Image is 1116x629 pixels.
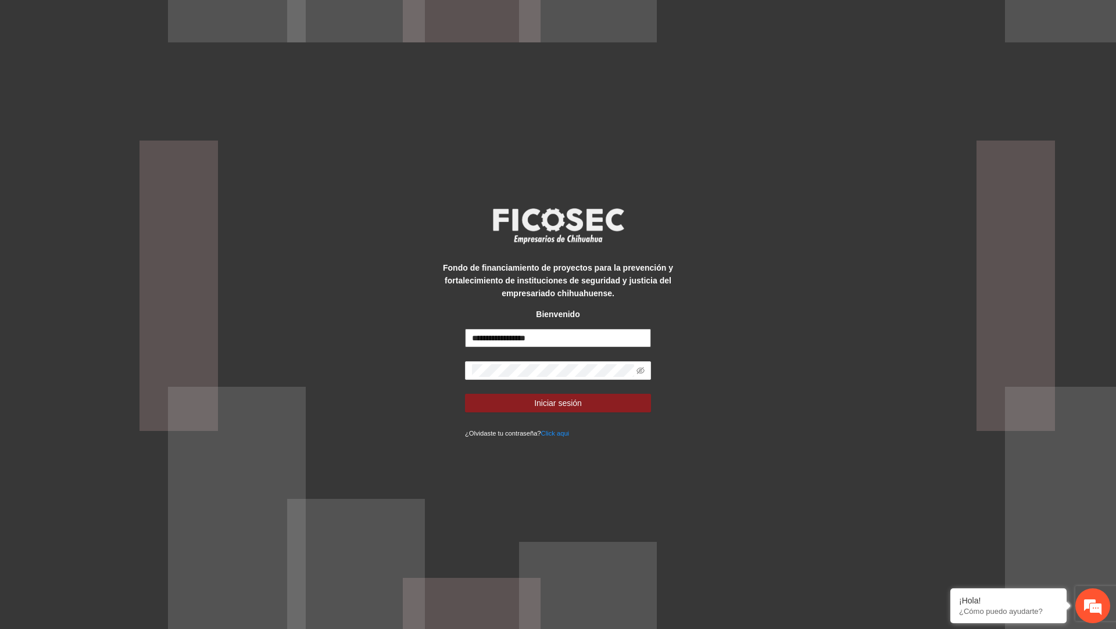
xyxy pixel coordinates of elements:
[485,204,631,247] img: logo
[959,607,1058,616] p: ¿Cómo puedo ayudarte?
[959,596,1058,605] div: ¡Hola!
[534,397,582,409] span: Iniciar sesión
[636,366,645,375] span: eye-invisible
[443,263,673,298] strong: Fondo de financiamiento de proyectos para la prevención y fortalecimiento de instituciones de seg...
[465,430,569,437] small: ¿Olvidaste tu contraseña?
[541,430,570,437] a: Click aqui
[465,394,651,412] button: Iniciar sesión
[536,310,580,319] strong: Bienvenido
